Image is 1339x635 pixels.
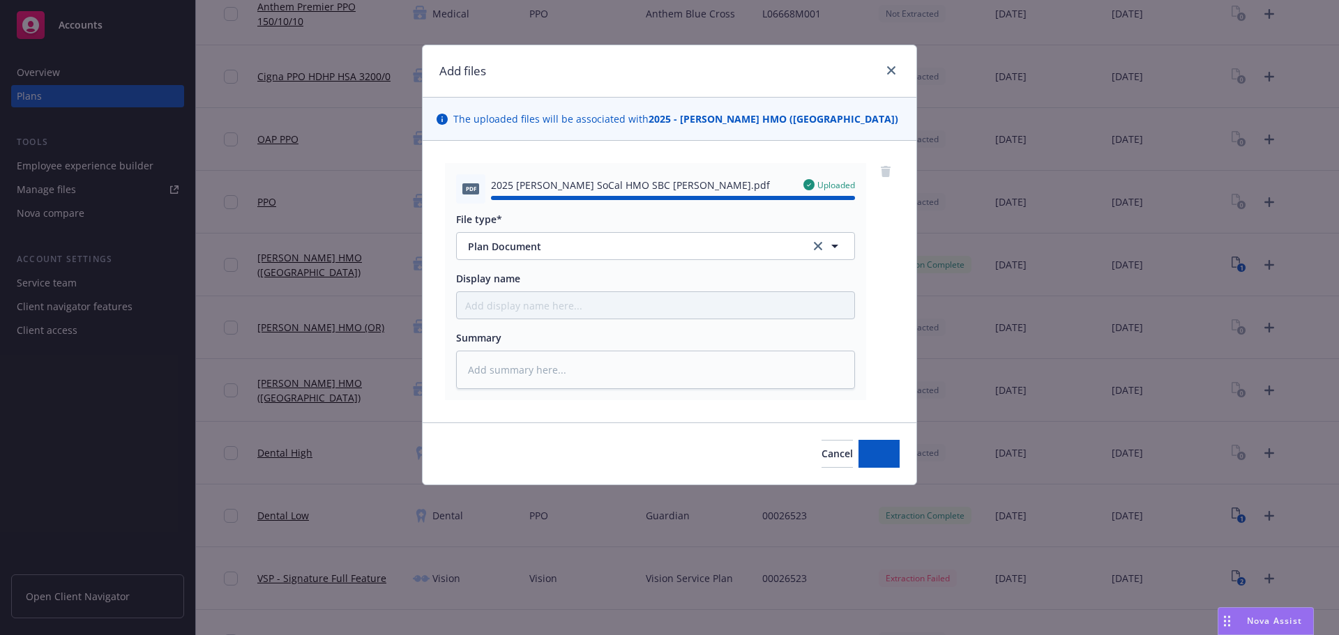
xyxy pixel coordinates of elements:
[817,179,855,191] span: Uploaded
[468,239,791,254] span: Plan Document
[649,112,898,125] strong: 2025 - [PERSON_NAME] HMO ([GEOGRAPHIC_DATA])
[1218,608,1236,634] div: Drag to move
[456,213,502,226] span: File type*
[439,62,486,80] h1: Add files
[883,62,900,79] a: close
[456,232,855,260] button: Plan Documentclear selection
[1218,607,1314,635] button: Nova Assist
[491,178,770,192] span: 2025 [PERSON_NAME] SoCal HMO SBC [PERSON_NAME].pdf
[1247,615,1302,627] span: Nova Assist
[822,447,853,460] span: Cancel
[453,112,898,126] span: The uploaded files will be associated with
[822,440,853,468] button: Cancel
[877,163,894,180] a: remove
[457,292,854,319] input: Add display name here...
[456,272,520,285] span: Display name
[858,447,900,460] span: Add files
[858,440,900,468] button: Add files
[810,238,826,254] a: clear selection
[456,331,501,344] span: Summary
[462,183,479,194] span: pdf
